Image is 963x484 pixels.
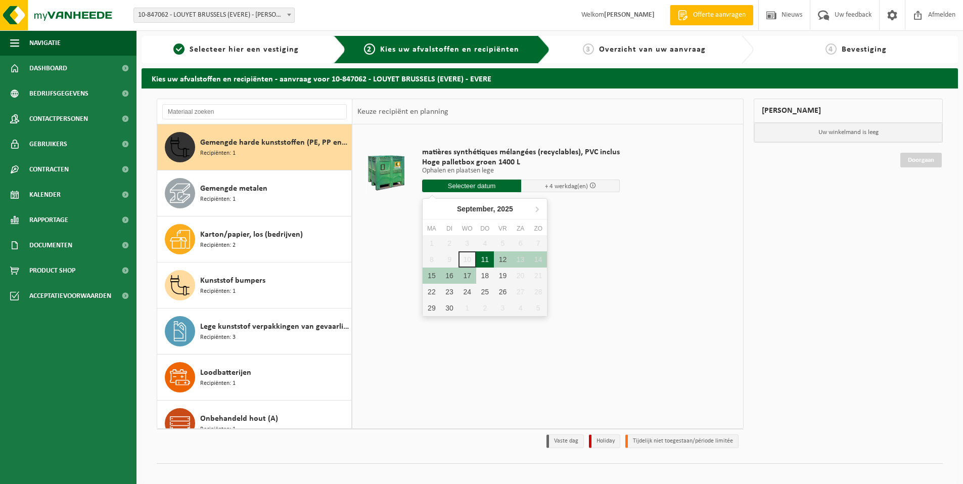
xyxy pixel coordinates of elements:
[900,153,942,167] a: Doorgaan
[476,224,494,234] div: do
[423,224,440,234] div: ma
[546,434,584,448] li: Vaste dag
[494,284,512,300] div: 26
[380,46,519,54] span: Kies uw afvalstoffen en recipiënten
[29,283,111,309] span: Acceptatievoorwaarden
[162,104,347,119] input: Materiaal zoeken
[200,287,236,296] span: Recipiënten: 1
[134,8,294,22] span: 10-847062 - LOUYET BRUSSELS (EVERE) - EVERE
[157,355,352,401] button: Loodbatterijen Recipiënten: 1
[476,251,494,268] div: 11
[440,300,458,316] div: 30
[29,182,61,207] span: Kalender
[754,123,942,142] p: Uw winkelmand is leeg
[440,268,458,284] div: 16
[440,224,458,234] div: di
[423,284,440,300] div: 22
[133,8,295,23] span: 10-847062 - LOUYET BRUSSELS (EVERE) - EVERE
[200,183,267,195] span: Gemengde metalen
[200,413,278,425] span: Onbehandeld hout (A)
[529,224,547,234] div: zo
[422,147,620,157] span: matières synthétiques mélangées (recyclables), PVC inclus
[142,68,958,88] h2: Kies uw afvalstoffen en recipiënten - aanvraag voor 10-847062 - LOUYET BRUSSELS (EVERE) - EVERE
[147,43,326,56] a: 1Selecteer hier een vestiging
[458,284,476,300] div: 24
[29,233,72,258] span: Documenten
[497,205,513,212] i: 2025
[352,99,453,124] div: Keuze recipiënt en planning
[494,300,512,316] div: 3
[670,5,753,25] a: Offerte aanvragen
[476,268,494,284] div: 18
[200,137,349,149] span: Gemengde harde kunststoffen (PE, PP en PVC), recycleerbaar (industrieel)
[200,241,236,250] span: Recipiënten: 2
[691,10,748,20] span: Offerte aanvragen
[423,300,440,316] div: 29
[157,216,352,262] button: Karton/papier, los (bedrijven) Recipiënten: 2
[512,224,529,234] div: za
[29,81,88,106] span: Bedrijfsgegevens
[599,46,706,54] span: Overzicht van uw aanvraag
[29,207,68,233] span: Rapportage
[29,131,67,157] span: Gebruikers
[200,367,251,379] span: Loodbatterijen
[29,157,69,182] span: Contracten
[476,284,494,300] div: 25
[842,46,887,54] span: Bevestiging
[364,43,375,55] span: 2
[422,157,620,167] span: Hoge palletbox groen 1400 L
[173,43,185,55] span: 1
[200,275,265,287] span: Kunststof bumpers
[29,106,88,131] span: Contactpersonen
[423,268,440,284] div: 15
[494,251,512,268] div: 12
[200,333,236,342] span: Recipiënten: 3
[422,167,620,174] p: Ophalen en plaatsen lege
[826,43,837,55] span: 4
[29,30,61,56] span: Navigatie
[200,195,236,204] span: Recipiënten: 1
[494,268,512,284] div: 19
[458,224,476,234] div: wo
[200,229,303,241] span: Karton/papier, los (bedrijven)
[494,224,512,234] div: vr
[200,425,236,434] span: Recipiënten: 1
[157,262,352,309] button: Kunststof bumpers Recipiënten: 1
[200,321,349,333] span: Lege kunststof verpakkingen van gevaarlijke stoffen
[589,434,620,448] li: Holiday
[458,300,476,316] div: 1
[583,43,594,55] span: 3
[200,149,236,158] span: Recipiënten: 1
[29,56,67,81] span: Dashboard
[422,180,521,192] input: Selecteer datum
[458,268,476,284] div: 17
[754,99,943,123] div: [PERSON_NAME]
[157,401,352,447] button: Onbehandeld hout (A) Recipiënten: 1
[545,183,588,190] span: + 4 werkdag(en)
[157,309,352,355] button: Lege kunststof verpakkingen van gevaarlijke stoffen Recipiënten: 3
[625,434,739,448] li: Tijdelijk niet toegestaan/période limitée
[604,11,655,19] strong: [PERSON_NAME]
[190,46,299,54] span: Selecteer hier een vestiging
[200,379,236,388] span: Recipiënten: 1
[453,201,517,217] div: September,
[476,300,494,316] div: 2
[157,170,352,216] button: Gemengde metalen Recipiënten: 1
[440,284,458,300] div: 23
[29,258,75,283] span: Product Shop
[157,124,352,170] button: Gemengde harde kunststoffen (PE, PP en PVC), recycleerbaar (industrieel) Recipiënten: 1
